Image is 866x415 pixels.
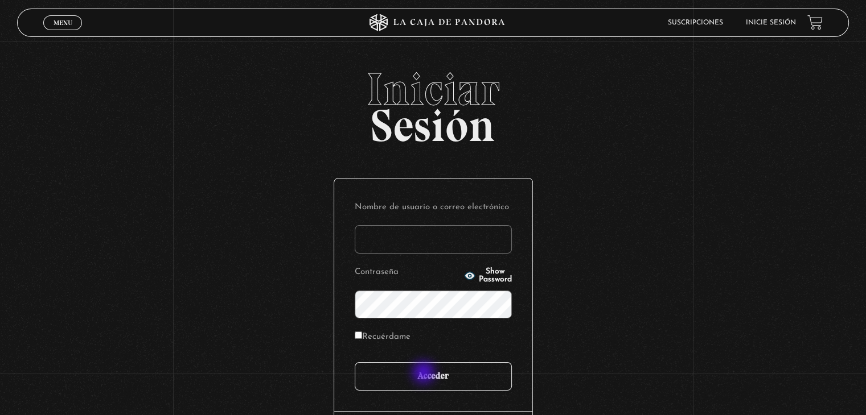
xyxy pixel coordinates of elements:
[54,19,72,26] span: Menu
[464,268,512,284] button: Show Password
[668,19,723,26] a: Suscripciones
[746,19,796,26] a: Inicie sesión
[355,264,461,281] label: Contraseña
[355,362,512,391] input: Acceder
[355,199,512,217] label: Nombre de usuario o correo electrónico
[17,67,848,112] span: Iniciar
[17,67,848,139] h2: Sesión
[479,268,512,284] span: Show Password
[355,329,411,346] label: Recuérdame
[355,331,362,339] input: Recuérdame
[50,28,76,36] span: Cerrar
[807,15,823,30] a: View your shopping cart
